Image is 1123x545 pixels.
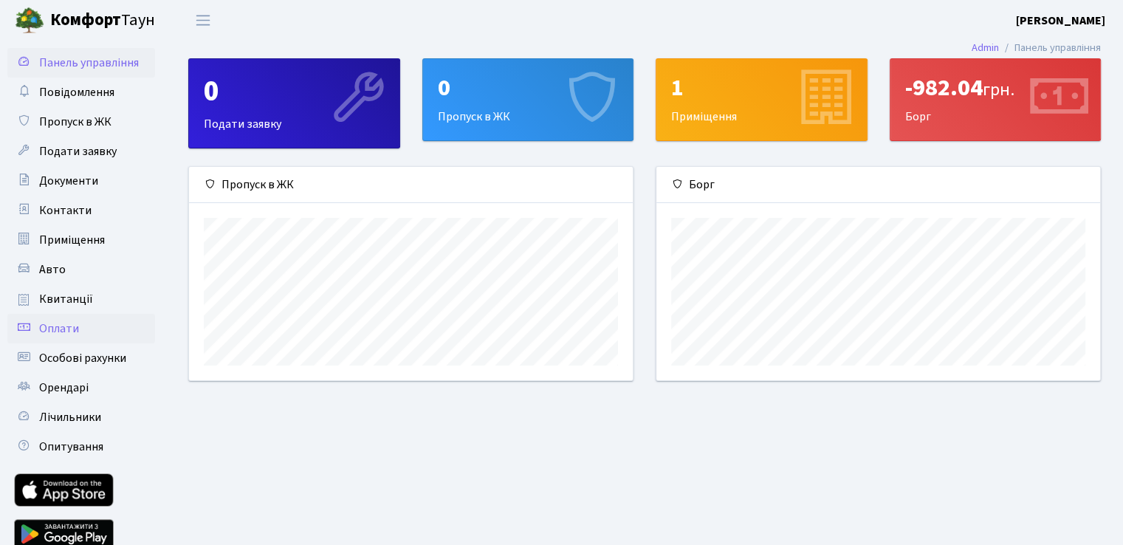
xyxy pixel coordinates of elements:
[39,409,101,425] span: Лічильники
[39,291,93,307] span: Квитанції
[7,137,155,166] a: Подати заявку
[671,74,852,102] div: 1
[7,402,155,432] a: Лічильники
[188,58,400,148] a: 0Подати заявку
[7,166,155,196] a: Документи
[39,232,105,248] span: Приміщення
[7,78,155,107] a: Повідомлення
[189,167,633,203] div: Пропуск в ЖК
[7,432,155,462] a: Опитування
[656,167,1100,203] div: Борг
[39,321,79,337] span: Оплати
[39,84,114,100] span: Повідомлення
[422,58,634,141] a: 0Пропуск в ЖК
[423,59,633,140] div: Пропуск в ЖК
[189,59,399,148] div: Подати заявку
[50,8,155,33] span: Таун
[656,58,868,141] a: 1Приміщення
[7,343,155,373] a: Особові рахунки
[7,255,155,284] a: Авто
[39,114,111,130] span: Пропуск в ЖК
[949,32,1123,64] nav: breadcrumb
[7,225,155,255] a: Приміщення
[972,40,999,55] a: Admin
[656,59,867,140] div: Приміщення
[983,77,1014,103] span: грн.
[204,74,385,109] div: 0
[185,8,221,32] button: Переключити навігацію
[39,55,139,71] span: Панель управління
[39,202,92,219] span: Контакти
[438,74,619,102] div: 0
[1016,12,1105,30] a: [PERSON_NAME]
[39,143,117,160] span: Подати заявку
[15,6,44,35] img: logo.png
[7,107,155,137] a: Пропуск в ЖК
[39,173,98,189] span: Документи
[1016,13,1105,29] b: [PERSON_NAME]
[39,261,66,278] span: Авто
[999,40,1101,56] li: Панель управління
[7,196,155,225] a: Контакти
[7,48,155,78] a: Панель управління
[7,373,155,402] a: Орендарі
[7,314,155,343] a: Оплати
[905,74,1086,102] div: -982.04
[39,439,103,455] span: Опитування
[7,284,155,314] a: Квитанції
[50,8,121,32] b: Комфорт
[39,380,89,396] span: Орендарі
[39,350,126,366] span: Особові рахунки
[890,59,1101,140] div: Борг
